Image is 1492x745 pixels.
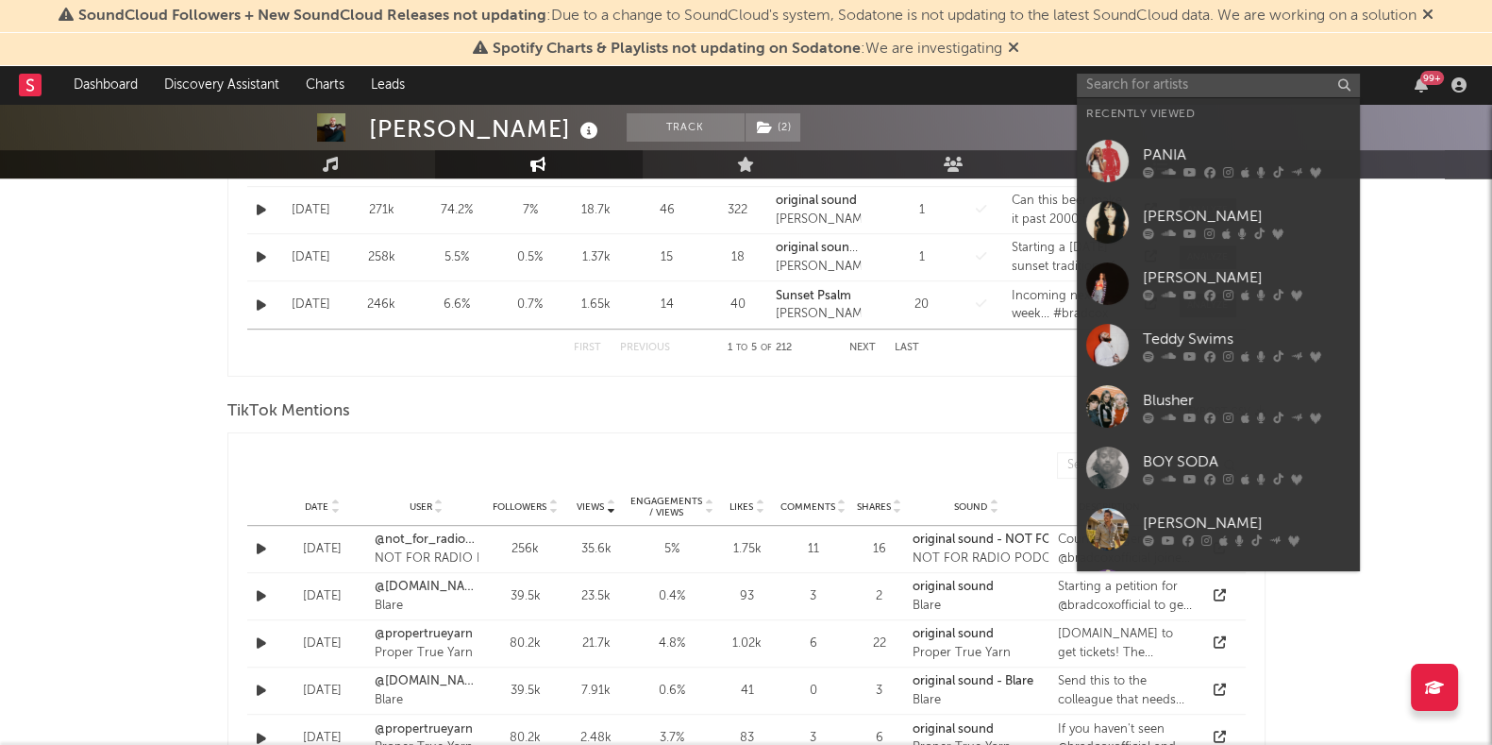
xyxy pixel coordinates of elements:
strong: original sound [776,195,857,207]
a: BOY SODA [1077,437,1360,499]
a: original sound - NOT FOR RADIO PODCASTNOT FOR RADIO PODCAST [913,531,1162,567]
div: 5.5 % [422,248,493,267]
div: [DATE] [280,296,342,314]
div: 4.8 % [629,635,714,653]
div: 258k [351,248,412,267]
a: @[DOMAIN_NAME] [375,672,478,691]
div: BOY SODA [1143,450,1350,473]
div: Blusher [1143,389,1350,412]
span: Shares [857,501,891,513]
div: 40 [710,296,766,314]
div: Incoming next week… #bradcox [1012,287,1128,324]
div: 39.5k [488,587,563,606]
div: 16 [856,540,903,559]
input: Search for artists [1077,74,1360,97]
div: 1 [894,201,950,220]
div: [DATE] [280,201,342,220]
div: Send this to the colleague that needs some encouragement 😉 Song ID: 'I'm a Boxer' by @bradcoxoffi... [1058,672,1194,709]
a: @[DOMAIN_NAME] [375,578,478,597]
div: [PERSON_NAME] [776,305,861,324]
span: Views [577,501,604,513]
div: 3 [856,682,903,701]
div: Blare [913,691,1033,710]
span: : We are investigating [493,42,1002,57]
strong: original sound [913,581,994,593]
div: [PERSON_NAME] [369,113,603,144]
div: 0.4 % [629,587,714,606]
div: 7 % [502,201,559,220]
span: SoundCloud Followers + New SoundCloud Releases not updating [78,8,546,24]
a: original soundBlare [913,578,994,615]
button: 99+ [1415,77,1428,93]
div: NOT FOR RADIO PODCAST [913,550,1162,568]
span: : Due to a change to SoundCloud's system, Sodatone is not updating to the latest SoundCloud data.... [78,8,1417,24]
div: 256k [488,540,563,559]
a: [PERSON_NAME] [1077,499,1360,560]
a: @not_for_radio_podcast [375,531,478,550]
div: 1.75k [724,540,771,559]
span: Sound [954,501,987,513]
a: Ashnikko [1077,560,1360,621]
div: 39.5k [488,682,563,701]
span: Date [305,501,328,513]
div: 80.2k [488,635,563,653]
div: Starting a [DATE] sunset tradition of stripping back a song, kicking off with my new song 'Sunset... [1012,239,1128,276]
div: [PERSON_NAME] [1143,512,1350,534]
div: 1.65k [568,296,625,314]
div: 99 + [1420,71,1444,85]
input: Search... [1057,452,1246,479]
div: 15 [634,248,700,267]
div: 271k [351,201,412,220]
a: Blusher [1077,376,1360,437]
div: [DATE] [280,540,365,559]
div: Can this beer make it past 2000 fans all the way up to our sound guy?? #countrymusic #bradcox #[G... [1012,192,1128,229]
button: Previous [620,343,670,353]
a: original sound[PERSON_NAME] [776,192,861,229]
div: 7.91k [573,682,620,701]
div: 41 [724,682,771,701]
a: Charts [293,66,358,104]
div: 246k [351,296,412,314]
a: [PERSON_NAME] [1077,192,1360,253]
span: TikTok Mentions [227,400,350,423]
button: First [574,343,601,353]
div: 23.5k [573,587,620,606]
div: [DATE] [280,248,342,267]
a: original sound - [PERSON_NAME][PERSON_NAME] [776,239,861,276]
div: [DATE] [280,587,365,606]
span: Likes [729,501,753,513]
strong: Sunset Psalm [776,290,851,302]
div: 1.37k [568,248,625,267]
button: (2) [746,113,800,142]
span: of [761,344,772,352]
div: 5 % [629,540,714,559]
div: Blare [375,597,478,616]
span: Spotify Charts & Playlists not updating on Sodatone [493,42,861,57]
div: 93 [724,587,771,606]
div: Teddy Swims [1143,328,1350,350]
button: Last [895,343,919,353]
div: 6 [780,635,847,653]
a: Discovery Assistant [151,66,293,104]
div: 0.6 % [629,682,714,701]
div: 1.02k [724,635,771,653]
div: [PERSON_NAME] [1143,266,1350,289]
div: [DOMAIN_NAME] to get tickets! The countdown is on, 1 month until Proper True Yarn's first live po... [1058,625,1194,662]
div: 322 [710,201,766,220]
span: Dismiss [1008,42,1019,57]
div: 22 [856,635,903,653]
div: [PERSON_NAME] [776,258,861,277]
a: original sound - BlareBlare [913,672,1033,709]
div: 1 [894,248,950,267]
div: Blare [913,597,994,616]
button: Track [627,113,745,142]
a: Sunset Psalm[PERSON_NAME] [776,287,861,324]
strong: original sound - [PERSON_NAME] [776,242,873,291]
strong: original sound [913,723,994,736]
a: original soundProper True Yarn [913,625,1011,662]
div: 74.2 % [422,201,493,220]
span: Comments [780,501,835,513]
span: to [736,344,747,352]
div: 21.7k [573,635,620,653]
div: 14 [634,296,700,314]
